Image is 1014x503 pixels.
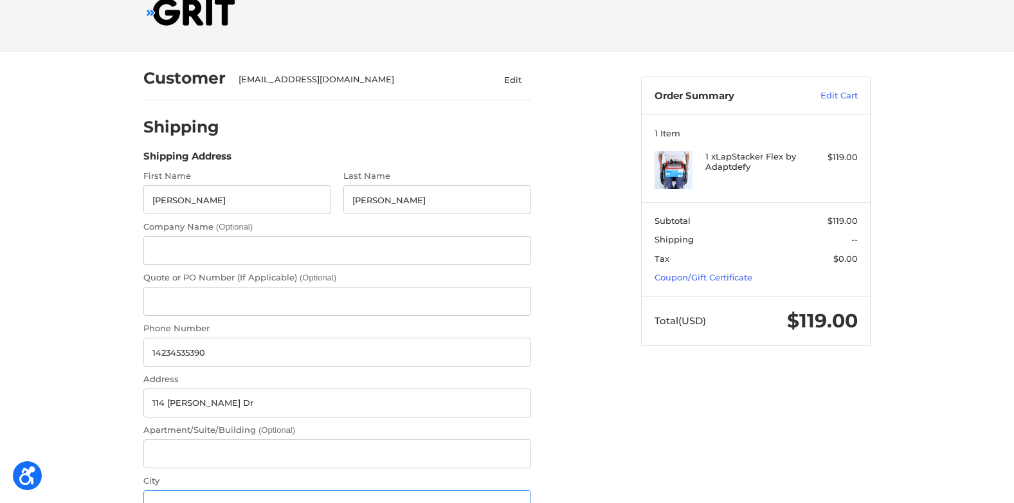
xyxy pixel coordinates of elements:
div: $119.00 [807,151,858,164]
label: First Name [143,170,331,183]
span: $119.00 [787,309,858,333]
label: Address [143,373,531,386]
a: Edit Cart [793,89,858,102]
button: Edit [494,70,531,89]
h2: Customer [143,68,226,88]
span: Subtotal [655,215,691,226]
label: Quote or PO Number (If Applicable) [143,271,531,284]
h3: Order Summary [655,89,793,102]
small: (Optional) [258,425,295,435]
a: Coupon/Gift Certificate [655,272,752,282]
span: $0.00 [833,253,858,264]
span: -- [851,234,858,244]
span: Shipping [655,234,694,244]
label: Apartment/Suite/Building [143,424,531,437]
h4: 1 x LapStacker Flex by Adaptdefy [705,151,804,172]
label: Company Name [143,221,531,233]
label: Phone Number [143,322,531,335]
label: Last Name [343,170,531,183]
legend: Shipping Address [143,149,231,170]
span: $119.00 [828,215,858,226]
label: City [143,475,531,488]
span: Total (USD) [655,315,706,327]
h3: 1 Item [655,128,858,138]
h2: Shipping [143,117,219,137]
span: Tax [655,253,669,264]
div: [EMAIL_ADDRESS][DOMAIN_NAME] [239,73,469,86]
small: (Optional) [216,222,253,232]
small: (Optional) [300,273,336,282]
